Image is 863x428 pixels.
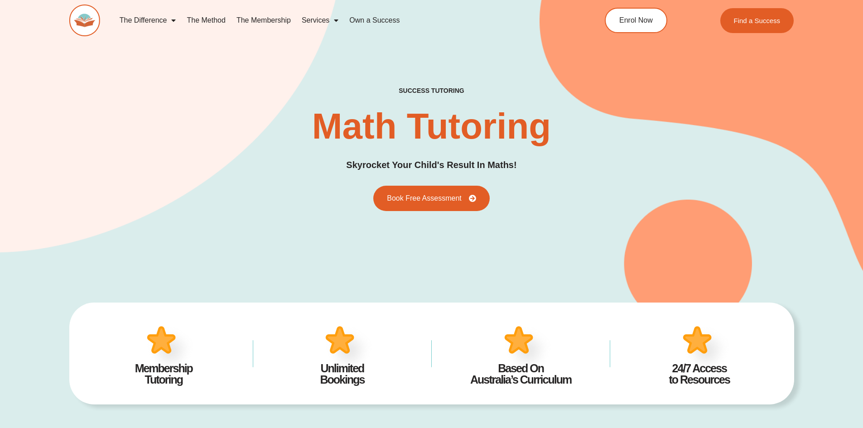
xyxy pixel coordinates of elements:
[231,10,296,31] a: The Membership
[346,158,516,172] h3: Skyrocket Your Child's Result In Maths!
[181,10,231,31] a: The Method
[88,363,240,385] h4: Membership Tutoring
[373,186,490,211] a: Book Free Assessment
[114,10,564,31] nav: Menu
[445,363,597,385] h4: Based On Australia’s Curriculum
[267,363,418,385] h4: Unlimited Bookings
[720,8,794,33] a: Find a Success
[312,108,551,144] h2: Math Tutoring
[399,87,464,95] h4: success tutoring
[344,10,405,31] a: Own a Success
[734,17,781,24] span: Find a Success
[114,10,182,31] a: The Difference
[296,10,344,31] a: Services
[619,17,653,24] span: Enrol Now
[387,195,462,202] span: Book Free Assessment
[624,363,775,385] h4: 24/7 Access to Resources
[605,8,667,33] a: Enrol Now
